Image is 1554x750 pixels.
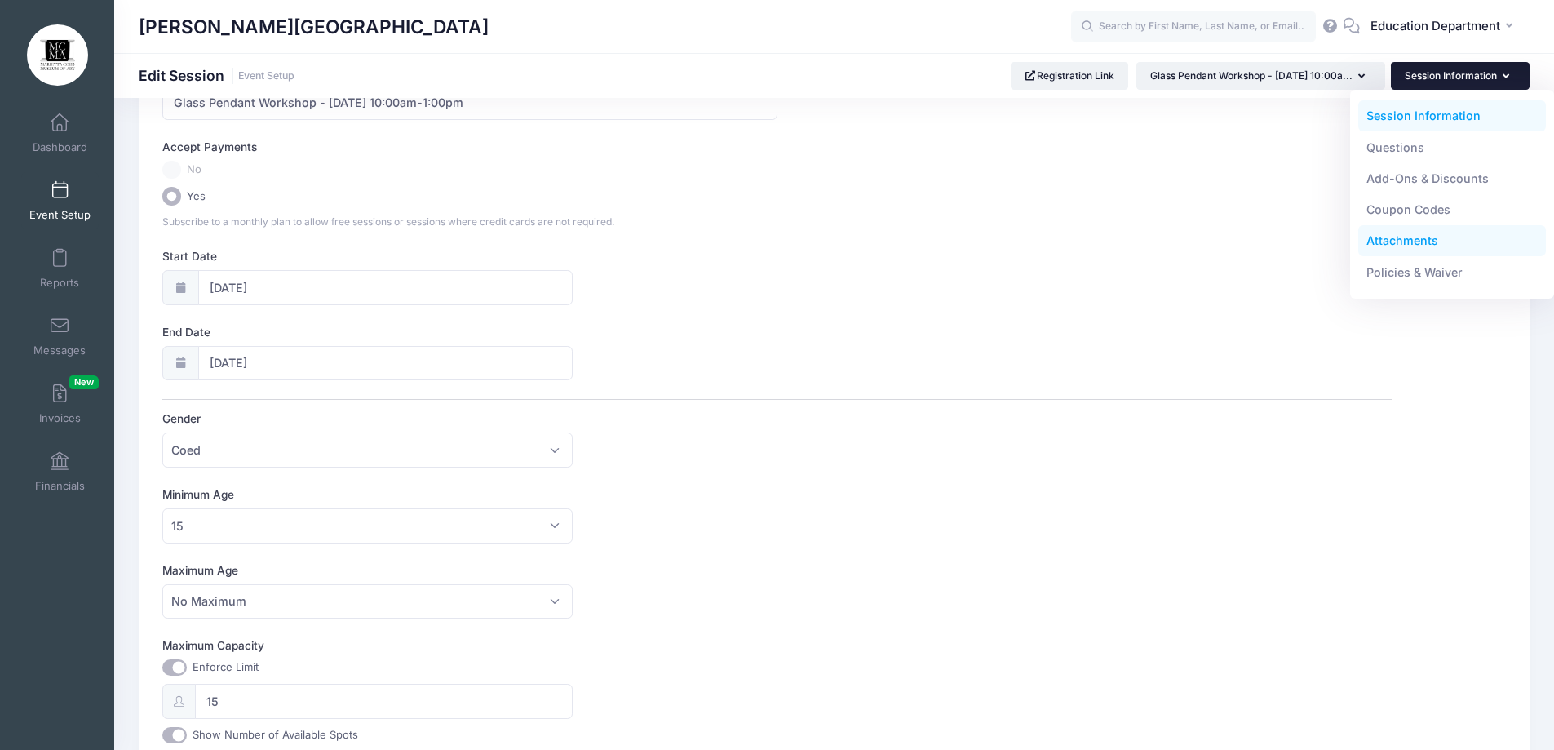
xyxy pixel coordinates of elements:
label: Maximum Capacity [162,637,777,654]
a: Event Setup [238,70,294,82]
span: No Maximum [171,592,246,610]
span: 15 [171,517,184,535]
input: Session Name [162,85,777,120]
span: Invoices [39,411,81,425]
input: 0 [195,684,573,719]
input: Yes [162,187,181,206]
span: Glass Pendant Workshop - [DATE] 10:00a... [1150,69,1353,82]
label: Enforce Limit [193,659,259,676]
a: Financials [21,443,99,500]
label: End Date [162,324,777,340]
span: Coed [171,442,201,459]
h1: [PERSON_NAME][GEOGRAPHIC_DATA] [139,8,489,46]
label: Gender [162,411,777,427]
label: Start Date [162,248,777,264]
span: Yes [187,189,206,205]
label: Accept Payments [162,139,257,155]
span: Education Department [1370,17,1500,35]
h1: Edit Session [139,67,294,84]
span: Coed [162,433,573,468]
span: Financials [35,479,85,493]
a: InvoicesNew [21,375,99,433]
a: Attachments [1358,225,1547,256]
button: Education Department [1360,8,1530,46]
a: Dashboard [21,104,99,162]
a: Event Setup [21,172,99,229]
button: Session Information [1391,62,1530,90]
button: Glass Pendant Workshop - [DATE] 10:00a... [1136,62,1385,90]
label: Show Number of Available Spots [193,727,358,743]
span: Event Setup [29,208,91,222]
span: No Maximum [162,584,573,619]
a: Registration Link [1011,62,1129,90]
span: Messages [33,344,86,357]
a: Add-Ons & Discounts [1358,163,1547,194]
a: Messages [21,308,99,365]
span: Reports [40,276,79,290]
input: Search by First Name, Last Name, or Email... [1071,11,1316,43]
span: Dashboard [33,140,87,154]
a: Questions [1358,131,1547,162]
a: Session Information [1358,100,1547,131]
a: Policies & Waiver [1358,257,1547,288]
a: Coupon Codes [1358,194,1547,225]
a: Reports [21,240,99,297]
div: Session Information [1350,90,1554,299]
img: Marietta Cobb Museum of Art [27,24,88,86]
span: Subscribe to a monthly plan to allow free sessions or sessions where credit cards are not required. [162,215,614,228]
span: No [187,162,201,178]
span: New [69,375,99,389]
span: 15 [162,508,573,544]
label: Minimum Age [162,486,777,503]
label: Maximum Age [162,562,777,579]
